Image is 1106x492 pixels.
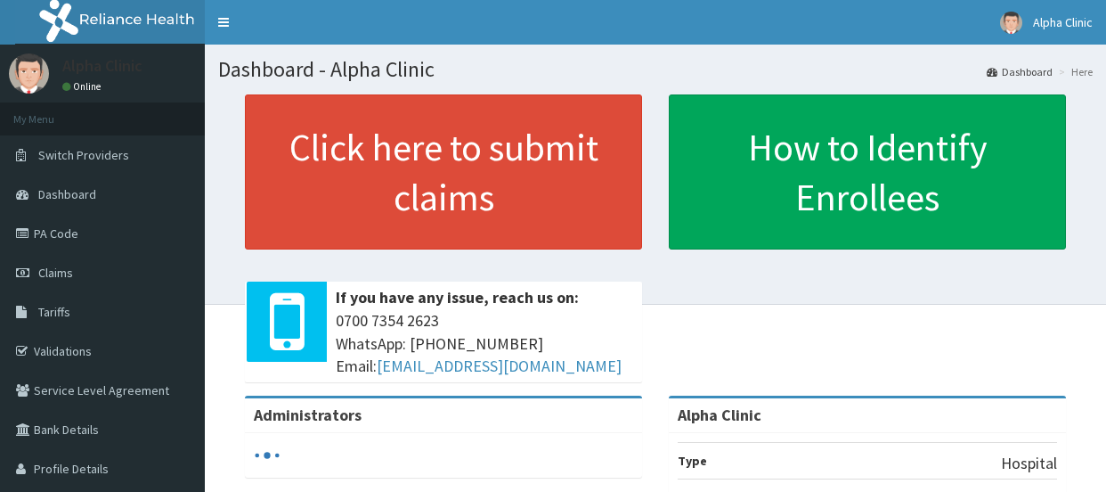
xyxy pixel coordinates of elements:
span: Claims [38,265,73,281]
a: [EMAIL_ADDRESS][DOMAIN_NAME] [377,356,622,376]
b: Type [678,453,707,469]
svg: audio-loading [254,442,281,469]
span: Switch Providers [38,147,129,163]
img: User Image [9,53,49,94]
b: If you have any issue, reach us on: [336,287,579,307]
h1: Dashboard - Alpha Clinic [218,58,1093,81]
span: Tariffs [38,304,70,320]
p: Alpha Clinic [62,58,142,74]
a: Click here to submit claims [245,94,642,250]
li: Here [1054,64,1093,79]
b: Administrators [254,405,362,425]
span: Dashboard [38,186,96,202]
strong: Alpha Clinic [678,405,761,425]
p: Hospital [1001,452,1057,475]
img: User Image [1000,12,1022,34]
a: How to Identify Enrollees [669,94,1066,250]
a: Dashboard [987,64,1053,79]
a: Online [62,80,105,93]
span: 0700 7354 2623 WhatsApp: [PHONE_NUMBER] Email: [336,309,633,378]
span: Alpha Clinic [1033,14,1093,30]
